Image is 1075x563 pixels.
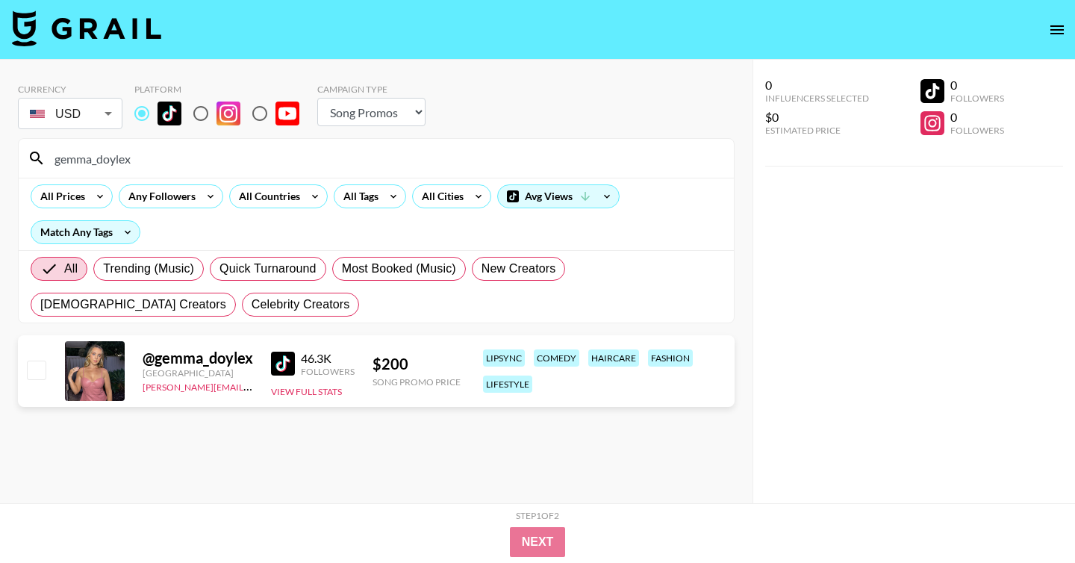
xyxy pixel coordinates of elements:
img: TikTok [271,352,295,376]
div: comedy [534,349,579,367]
div: lifestyle [483,376,532,393]
div: USD [21,101,119,127]
div: haircare [588,349,639,367]
div: All Tags [334,185,381,208]
div: Avg Views [498,185,619,208]
button: View Full Stats [271,386,342,397]
div: Campaign Type [317,84,426,95]
img: YouTube [275,102,299,125]
div: Platform [134,84,311,95]
img: Grail Talent [12,10,161,46]
div: Currency [18,84,122,95]
span: Trending (Music) [103,260,194,278]
div: 0 [950,78,1004,93]
div: lipsync [483,349,525,367]
div: Estimated Price [765,125,869,136]
div: Step 1 of 2 [516,510,559,521]
div: $ 200 [373,355,461,373]
div: Match Any Tags [31,221,140,243]
div: All Cities [413,185,467,208]
div: 0 [950,110,1004,125]
button: open drawer [1042,15,1072,45]
div: $0 [765,110,869,125]
span: All [64,260,78,278]
div: All Countries [230,185,303,208]
img: Instagram [216,102,240,125]
iframe: Drift Widget Chat Controller [1000,488,1057,545]
button: Next [510,527,566,557]
div: @ gemma_doylex [143,349,253,367]
div: Song Promo Price [373,376,461,388]
a: [PERSON_NAME][EMAIL_ADDRESS][DOMAIN_NAME] [143,379,364,393]
div: Any Followers [119,185,199,208]
div: [GEOGRAPHIC_DATA] [143,367,253,379]
span: Quick Turnaround [219,260,317,278]
span: Celebrity Creators [252,296,350,314]
img: TikTok [158,102,181,125]
div: Followers [301,366,355,377]
div: 0 [765,78,869,93]
input: Search by User Name [46,146,725,170]
div: Followers [950,125,1004,136]
div: 46.3K [301,351,355,366]
span: New Creators [482,260,556,278]
div: All Prices [31,185,88,208]
span: Most Booked (Music) [342,260,456,278]
div: Influencers Selected [765,93,869,104]
div: Followers [950,93,1004,104]
div: fashion [648,349,693,367]
span: [DEMOGRAPHIC_DATA] Creators [40,296,226,314]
